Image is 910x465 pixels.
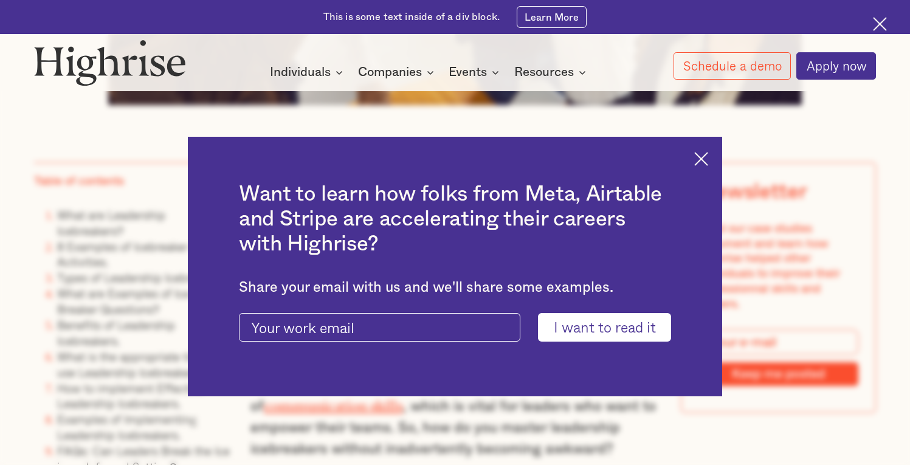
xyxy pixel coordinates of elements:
img: Highrise logo [34,40,186,86]
div: Individuals [270,65,331,80]
input: I want to read it [538,313,671,342]
input: Your work email [239,313,520,342]
a: Schedule a demo [674,52,791,80]
a: Apply now [796,52,875,80]
div: This is some text inside of a div block. [323,10,500,24]
div: Events [449,65,487,80]
img: Cross icon [694,152,708,166]
div: Events [449,65,503,80]
div: Companies [358,65,438,80]
div: Resources [514,65,590,80]
form: current-ascender-blog-article-modal-form [239,313,671,342]
div: Resources [514,65,574,80]
img: Cross icon [873,17,887,31]
div: Individuals [270,65,346,80]
div: Share your email with us and we'll share some examples. [239,280,671,297]
div: Companies [358,65,422,80]
a: Learn More [517,6,587,28]
h2: Want to learn how folks from Meta, Airtable and Stripe are accelerating their careers with Highrise? [239,182,671,257]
